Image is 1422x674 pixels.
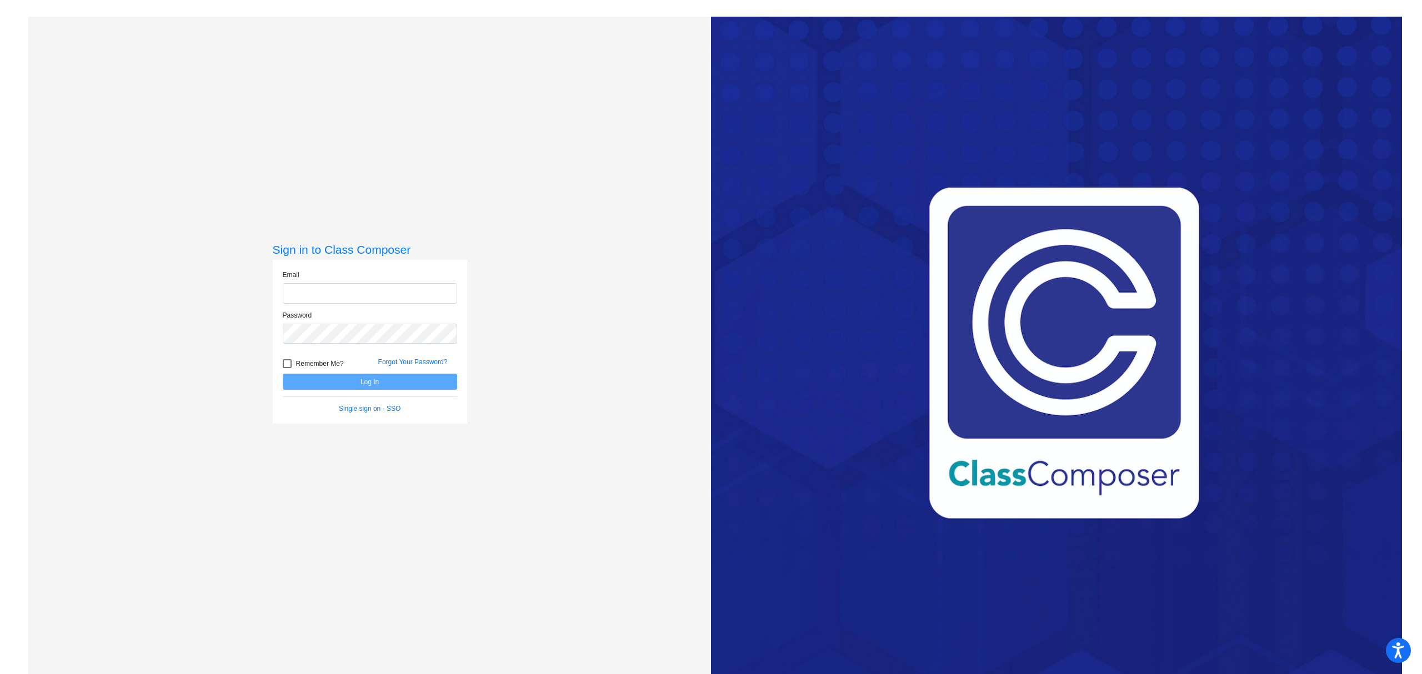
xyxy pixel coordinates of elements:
[378,358,448,366] a: Forgot Your Password?
[296,357,344,370] span: Remember Me?
[339,405,400,413] a: Single sign on - SSO
[283,310,312,320] label: Password
[283,270,299,280] label: Email
[283,374,457,390] button: Log In
[273,243,467,256] h3: Sign in to Class Composer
